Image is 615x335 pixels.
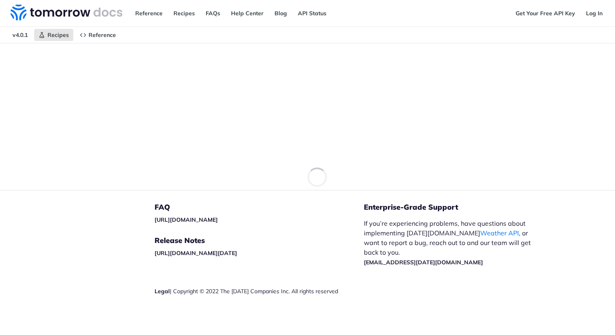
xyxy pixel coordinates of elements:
[10,4,122,20] img: Tomorrow.io Weather API Docs
[293,7,331,19] a: API Status
[155,287,364,295] div: | Copyright © 2022 The [DATE] Companies Inc. All rights reserved
[47,31,69,39] span: Recipes
[364,202,552,212] h5: Enterprise-Grade Support
[155,202,364,212] h5: FAQ
[582,7,607,19] a: Log In
[169,7,199,19] a: Recipes
[480,229,519,237] a: Weather API
[34,29,73,41] a: Recipes
[155,249,237,257] a: [URL][DOMAIN_NAME][DATE]
[270,7,291,19] a: Blog
[511,7,580,19] a: Get Your Free API Key
[155,236,364,245] h5: Release Notes
[8,29,32,41] span: v4.0.1
[155,288,170,295] a: Legal
[89,31,116,39] span: Reference
[131,7,167,19] a: Reference
[227,7,268,19] a: Help Center
[201,7,225,19] a: FAQs
[364,219,539,267] p: If you’re experiencing problems, have questions about implementing [DATE][DOMAIN_NAME] , or want ...
[155,216,218,223] a: [URL][DOMAIN_NAME]
[75,29,120,41] a: Reference
[364,259,483,266] a: [EMAIL_ADDRESS][DATE][DOMAIN_NAME]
